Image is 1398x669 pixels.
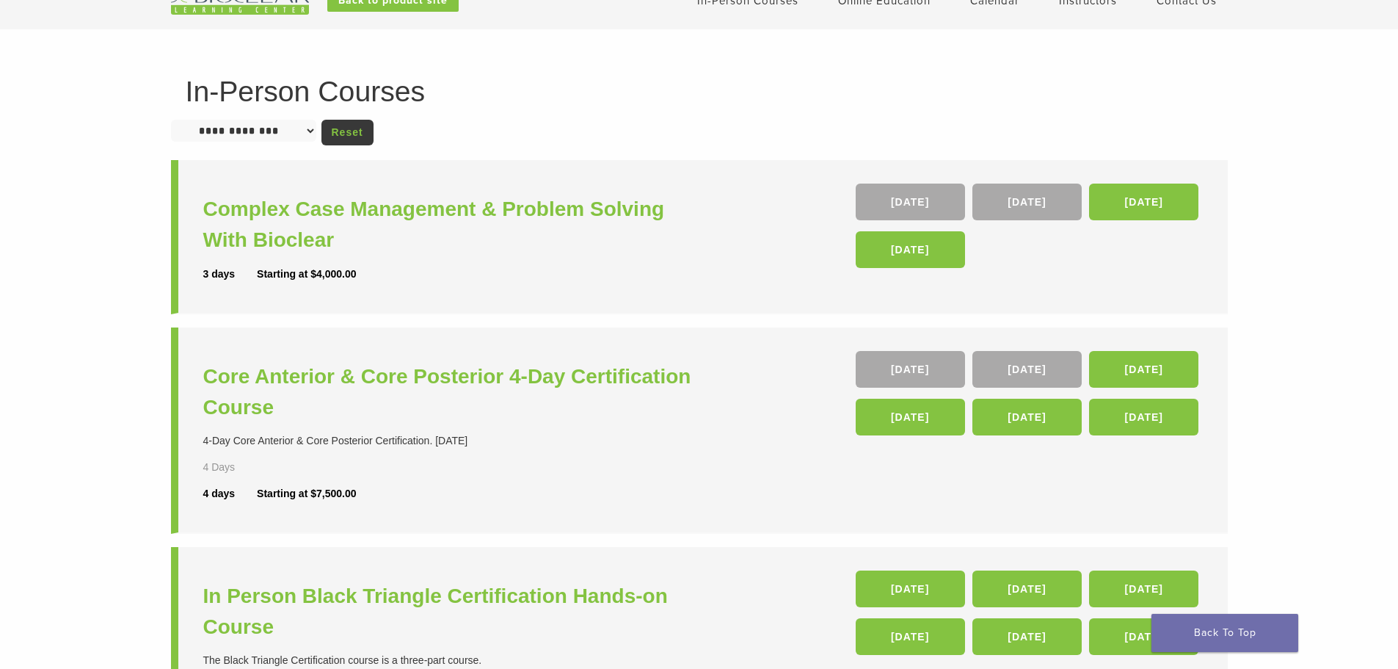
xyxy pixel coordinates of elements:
[856,351,1203,443] div: , , , , ,
[972,618,1082,655] a: [DATE]
[856,184,1203,275] div: , , ,
[1089,351,1198,388] a: [DATE]
[856,571,1203,662] div: , , , , ,
[972,184,1082,220] a: [DATE]
[203,460,278,475] div: 4 Days
[972,351,1082,388] a: [DATE]
[321,120,374,145] a: Reset
[856,571,965,607] a: [DATE]
[1089,571,1198,607] a: [DATE]
[203,486,258,502] div: 4 days
[257,486,356,502] div: Starting at $7,500.00
[1151,614,1298,652] a: Back To Top
[257,267,356,282] div: Starting at $4,000.00
[203,194,703,256] a: Complex Case Management & Problem Solving With Bioclear
[856,184,965,220] a: [DATE]
[1089,618,1198,655] a: [DATE]
[972,571,1082,607] a: [DATE]
[203,653,703,668] div: The Black Triangle Certification course is a three-part course.
[856,618,965,655] a: [DATE]
[203,581,703,643] a: In Person Black Triangle Certification Hands-on Course
[186,77,1213,106] h1: In-Person Courses
[856,231,965,268] a: [DATE]
[856,351,965,388] a: [DATE]
[203,267,258,282] div: 3 days
[1089,399,1198,435] a: [DATE]
[203,433,703,449] div: 4-Day Core Anterior & Core Posterior Certification. [DATE]
[972,399,1082,435] a: [DATE]
[203,361,703,423] a: Core Anterior & Core Posterior 4-Day Certification Course
[1089,184,1198,220] a: [DATE]
[856,399,965,435] a: [DATE]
